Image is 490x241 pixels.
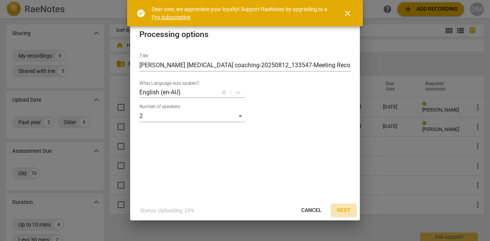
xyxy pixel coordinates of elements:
[139,30,351,39] h2: Processing options
[295,204,328,217] button: Cancel
[343,9,352,18] span: close
[301,207,322,214] span: Cancel
[139,104,180,109] label: Number of speakers
[139,53,148,58] label: Title
[331,204,357,217] button: Next
[139,88,181,97] p: English (en-AU)
[136,9,145,18] span: check_circle
[139,110,245,122] div: 2
[152,14,191,20] a: Pro subscription
[338,4,357,23] button: Close
[152,5,329,21] div: Dear user, we appreciate your loyalty! Support RaeNotes by upgrading to a
[139,81,199,86] label: What Language was spoken?
[140,207,194,215] p: Status: Uploading: 20%
[337,207,351,214] span: Next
